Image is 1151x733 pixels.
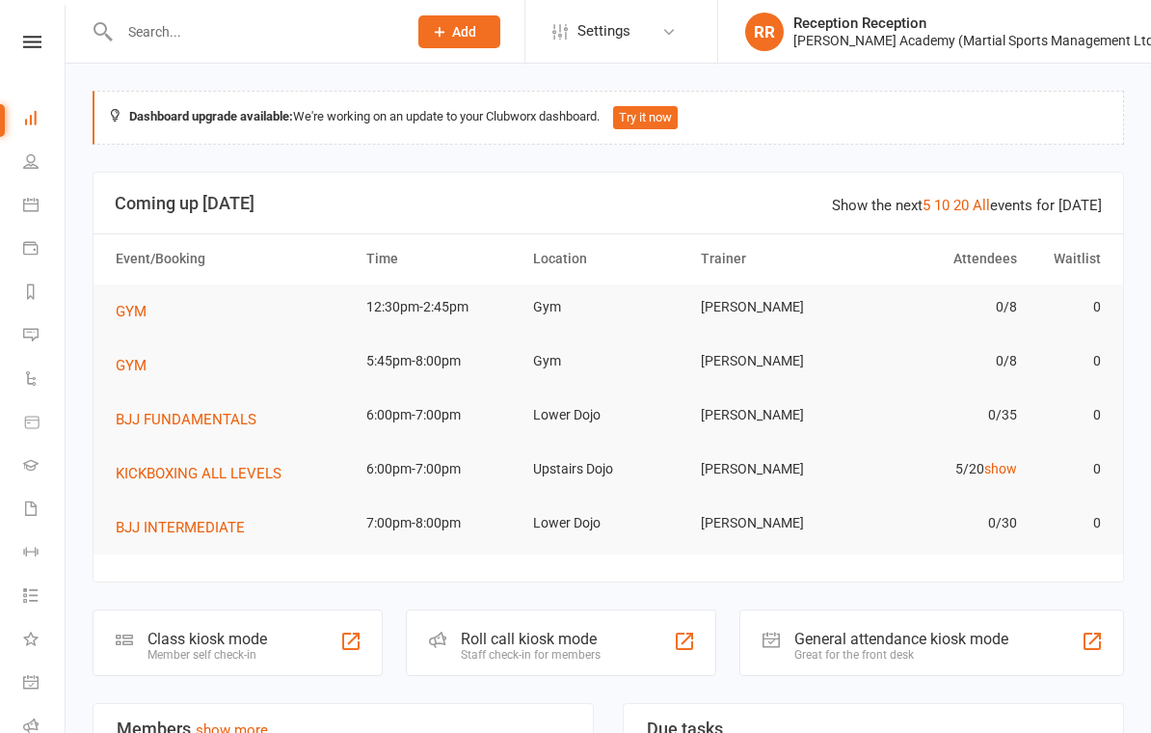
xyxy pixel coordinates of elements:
td: 6:00pm-7:00pm [358,447,524,492]
div: Show the next events for [DATE] [832,194,1102,217]
a: All [973,197,990,214]
div: Member self check-in [147,648,267,662]
span: GYM [116,303,147,320]
span: BJJ INTERMEDIATE [116,519,245,536]
a: General attendance kiosk mode [23,663,67,706]
td: Lower Dojo [524,501,691,546]
td: [PERSON_NAME] [692,501,859,546]
th: Time [358,234,524,284]
div: We're working on an update to your Clubworx dashboard. [93,91,1124,145]
th: Waitlist [1026,234,1110,284]
td: Gym [524,339,691,384]
a: What's New [23,619,67,663]
strong: Dashboard upgrade available: [129,109,293,123]
td: [PERSON_NAME] [692,285,859,330]
td: 0 [1026,501,1110,546]
th: Trainer [692,234,859,284]
a: show [984,461,1017,476]
td: 5/20 [859,447,1026,492]
a: Calendar [23,185,67,229]
td: 0/30 [859,501,1026,546]
td: [PERSON_NAME] [692,447,859,492]
input: Search... [114,18,393,45]
span: BJJ FUNDAMENTALS [116,411,256,428]
td: 7:00pm-8:00pm [358,501,524,546]
button: BJJ FUNDAMENTALS [116,408,270,431]
a: People [23,142,67,185]
div: Roll call kiosk mode [461,630,601,648]
td: 0 [1026,285,1110,330]
td: 0/8 [859,285,1026,330]
td: 5:45pm-8:00pm [358,339,524,384]
button: Try it now [613,106,678,129]
a: Dashboard [23,98,67,142]
td: 0 [1026,447,1110,492]
span: GYM [116,357,147,374]
td: Upstairs Dojo [524,447,691,492]
span: KICKBOXING ALL LEVELS [116,465,281,482]
div: Staff check-in for members [461,648,601,662]
a: 20 [953,197,969,214]
button: BJJ INTERMEDIATE [116,516,258,539]
a: Reports [23,272,67,315]
th: Location [524,234,691,284]
a: Product Sales [23,402,67,446]
div: Class kiosk mode [147,630,267,648]
td: 0/35 [859,393,1026,438]
span: Add [452,24,476,40]
button: GYM [116,300,160,323]
td: 0/8 [859,339,1026,384]
td: [PERSON_NAME] [692,339,859,384]
th: Attendees [859,234,1026,284]
td: Gym [524,285,691,330]
th: Event/Booking [107,234,358,284]
a: Payments [23,229,67,272]
a: 5 [923,197,930,214]
button: Add [418,15,500,48]
td: 6:00pm-7:00pm [358,393,524,438]
div: General attendance kiosk mode [794,630,1008,648]
h3: Coming up [DATE] [115,194,1102,213]
td: 0 [1026,339,1110,384]
div: RR [745,13,784,51]
div: Great for the front desk [794,648,1008,662]
td: Lower Dojo [524,393,691,438]
td: 0 [1026,393,1110,438]
a: 10 [934,197,950,214]
td: 12:30pm-2:45pm [358,285,524,330]
button: GYM [116,354,160,377]
span: Settings [577,10,630,53]
td: [PERSON_NAME] [692,393,859,438]
button: KICKBOXING ALL LEVELS [116,462,295,485]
